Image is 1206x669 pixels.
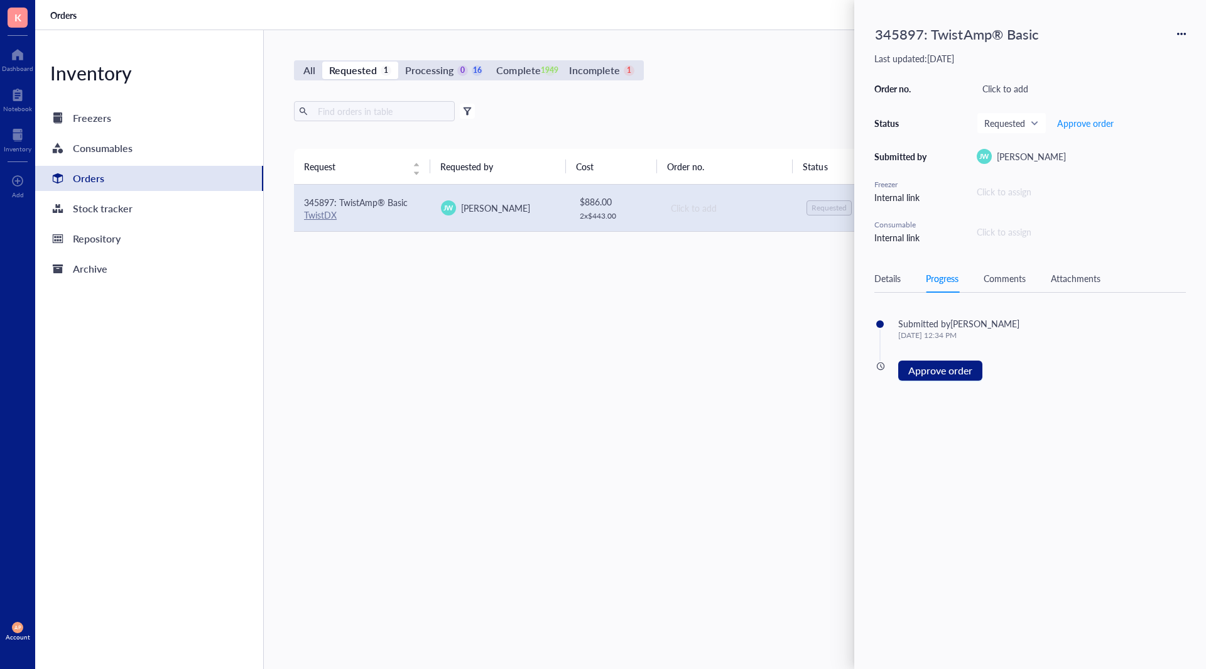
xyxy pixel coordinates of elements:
[443,203,454,213] span: JW
[304,196,408,209] span: 345897: TwistAmp® Basic
[898,330,1019,340] div: [DATE] 12:34 PM
[657,149,793,184] th: Order no.
[73,139,133,157] div: Consumables
[496,62,540,79] div: Complete
[35,166,263,191] a: Orders
[405,62,454,79] div: Processing
[898,318,941,329] div: Submitted
[984,117,1036,129] span: Requested
[979,151,989,161] span: JW
[2,45,33,72] a: Dashboard
[35,136,263,161] a: Consumables
[874,83,931,94] div: Order no.
[50,9,79,21] a: Orders
[73,260,107,278] div: Archive
[545,65,555,76] div: 1949
[472,65,482,76] div: 16
[294,60,644,80] div: segmented control
[304,160,405,173] span: Request
[812,203,847,213] div: Requested
[874,151,931,162] div: Submitted by
[12,191,24,199] div: Add
[6,633,30,641] div: Account
[926,271,959,285] div: Progress
[671,201,786,215] div: Click to add
[793,149,883,184] th: Status
[35,60,263,85] div: Inventory
[869,20,1045,48] div: 345897: TwistAmp® Basic
[580,211,650,221] div: 2 x $ 443.00
[566,149,656,184] th: Cost
[580,195,650,209] div: $ 886.00
[1057,118,1114,128] span: Approve order
[874,53,1186,64] div: Last updated: [DATE]
[1051,271,1100,285] div: Attachments
[874,271,901,285] div: Details
[3,85,32,112] a: Notebook
[457,65,468,76] div: 0
[73,230,121,247] div: Repository
[874,219,931,231] div: Consumable
[874,117,931,129] div: Status
[4,125,31,153] a: Inventory
[313,102,450,121] input: Find orders in table
[977,80,1186,97] div: Click to add
[908,362,972,378] span: Approve order
[35,106,263,131] a: Freezers
[303,62,315,79] div: All
[381,65,391,76] div: 1
[874,231,931,244] div: Internal link
[304,209,337,221] a: TwistDX
[430,149,567,184] th: Requested by
[874,179,931,190] div: Freezer
[35,226,263,251] a: Repository
[2,65,33,72] div: Dashboard
[14,9,21,25] span: K
[35,196,263,221] a: Stock tracker
[660,185,796,232] td: Click to add
[73,200,133,217] div: Stock tracker
[73,109,111,127] div: Freezers
[898,361,982,381] button: Approve order
[14,624,21,630] span: AP
[997,150,1066,163] span: [PERSON_NAME]
[1057,113,1114,133] button: Approve order
[977,225,1186,239] div: Click to assign
[4,145,31,153] div: Inventory
[329,62,377,79] div: Requested
[294,149,430,184] th: Request
[461,202,530,214] span: [PERSON_NAME]
[874,190,931,204] div: Internal link
[984,271,1026,285] div: Comments
[569,62,620,79] div: Incomplete
[73,170,104,187] div: Orders
[35,256,263,281] a: Archive
[624,65,634,76] div: 1
[3,105,32,112] div: Notebook
[941,318,1019,329] div: by [PERSON_NAME]
[977,185,1186,199] div: Click to assign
